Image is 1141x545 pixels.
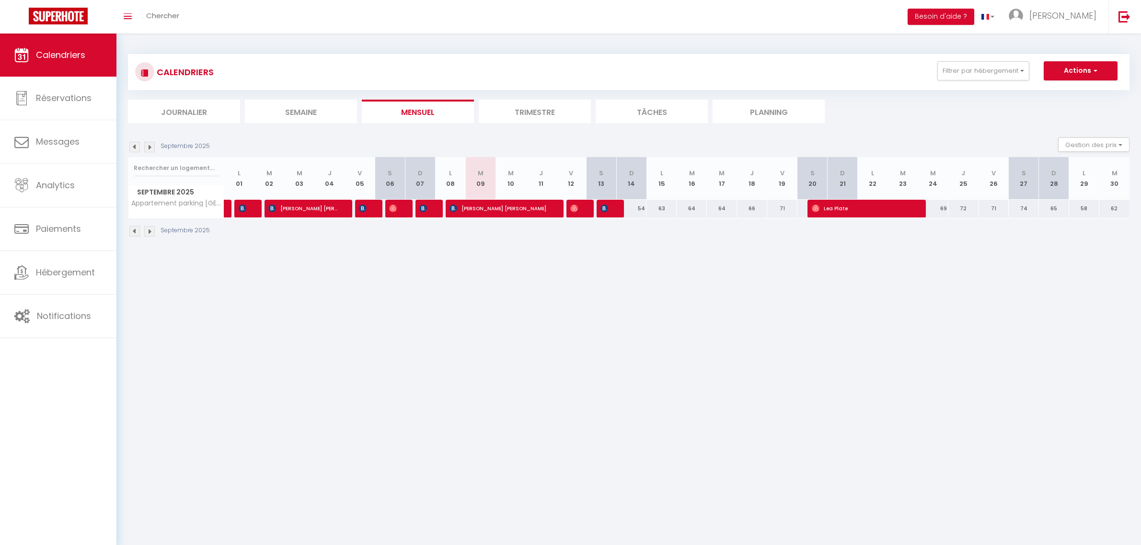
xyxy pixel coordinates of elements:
[508,169,514,178] abbr: M
[36,136,80,148] span: Messages
[629,169,634,178] abbr: D
[646,157,677,200] th: 15
[388,169,392,178] abbr: S
[1022,169,1026,178] abbr: S
[569,169,573,178] abbr: V
[479,100,591,123] li: Trimestre
[1083,169,1085,178] abbr: L
[389,199,399,217] span: [PERSON_NAME]
[713,100,825,123] li: Planning
[36,223,81,235] span: Paiements
[586,157,616,200] th: 13
[496,157,526,200] th: 10
[979,157,1009,200] th: 26
[908,9,974,25] button: Besoin d'aide ?
[780,169,784,178] abbr: V
[858,157,888,200] th: 22
[36,49,85,61] span: Calendriers
[871,169,874,178] abbr: L
[36,179,75,191] span: Analytics
[449,169,452,178] abbr: L
[556,157,586,200] th: 12
[146,11,179,21] span: Chercher
[1044,61,1118,80] button: Actions
[1009,9,1023,23] img: ...
[539,169,543,178] abbr: J
[961,169,965,178] abbr: J
[375,157,405,200] th: 06
[1118,11,1130,23] img: logout
[297,169,302,178] abbr: M
[646,200,677,217] div: 63
[526,157,556,200] th: 11
[161,142,210,151] p: Septembre 2025
[737,157,767,200] th: 18
[948,157,979,200] th: 25
[1069,200,1099,217] div: 58
[918,200,948,217] div: 69
[707,157,737,200] th: 17
[979,200,1009,217] div: 71
[465,157,496,200] th: 09
[600,199,611,217] span: [PERSON_NAME]
[130,200,226,207] span: Appartement parking [GEOGRAPHIC_DATA] [PERSON_NAME][GEOGRAPHIC_DATA]
[328,169,332,178] abbr: J
[1069,157,1099,200] th: 29
[359,199,369,217] span: [PERSON_NAME]
[314,157,345,200] th: 04
[29,8,88,24] img: Super Booking
[810,169,815,178] abbr: S
[161,226,210,235] p: Septembre 2025
[719,169,725,178] abbr: M
[239,199,249,217] span: [PERSON_NAME] [PERSON_NAME]
[268,199,339,217] span: [PERSON_NAME] [PERSON_NAME] Pascaud
[405,157,435,200] th: 07
[1009,200,1039,217] div: 74
[570,199,580,217] span: [PERSON_NAME]
[1039,200,1069,217] div: 65
[677,157,707,200] th: 16
[154,61,214,83] h3: CALENDRIERS
[1099,200,1129,217] div: 62
[918,157,948,200] th: 24
[948,200,979,217] div: 72
[224,200,229,218] a: [PERSON_NAME]
[418,169,423,178] abbr: D
[238,169,241,178] abbr: L
[737,200,767,217] div: 66
[36,92,92,104] span: Réservations
[128,185,224,199] span: Septembre 2025
[797,157,828,200] th: 20
[1029,10,1096,22] span: [PERSON_NAME]
[36,266,95,278] span: Hébergement
[596,100,708,123] li: Tâches
[991,169,996,178] abbr: V
[689,169,695,178] abbr: M
[1051,169,1056,178] abbr: D
[1112,169,1118,178] abbr: M
[707,200,737,217] div: 64
[345,157,375,200] th: 05
[478,169,484,178] abbr: M
[812,199,912,217] span: Lea Plate
[616,157,646,200] th: 14
[357,169,362,178] abbr: V
[1099,157,1129,200] th: 30
[254,157,284,200] th: 02
[1058,137,1129,152] button: Gestion des prix
[900,169,906,178] abbr: M
[435,157,465,200] th: 08
[750,169,754,178] abbr: J
[419,199,429,217] span: [PERSON_NAME]
[362,100,474,123] li: Mensuel
[767,200,797,217] div: 71
[449,199,550,217] span: [PERSON_NAME] [PERSON_NAME]
[767,157,797,200] th: 19
[266,169,272,178] abbr: M
[828,157,858,200] th: 21
[930,169,936,178] abbr: M
[840,169,845,178] abbr: D
[1039,157,1069,200] th: 28
[888,157,918,200] th: 23
[37,310,91,322] span: Notifications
